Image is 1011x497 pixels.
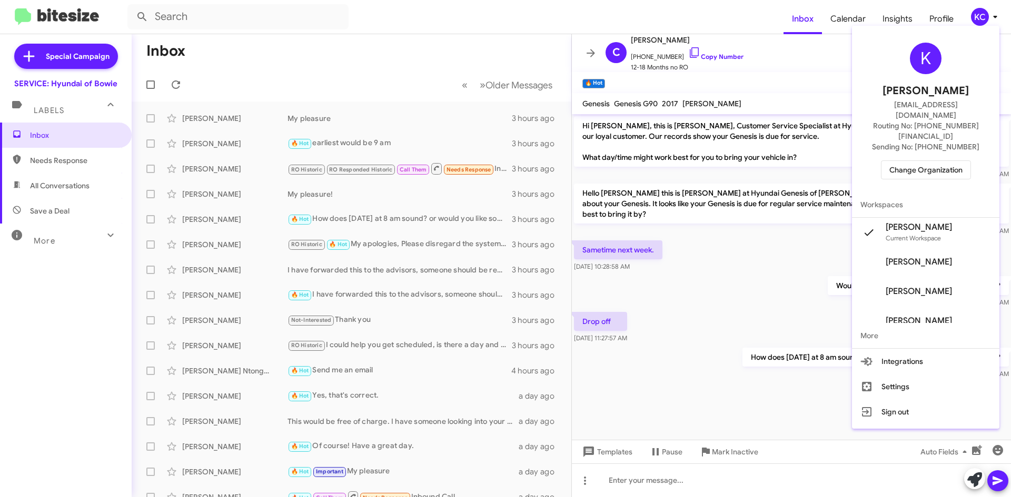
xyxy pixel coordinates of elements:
button: Integrations [852,349,999,374]
span: More [852,323,999,348]
span: [PERSON_NAME] [886,286,952,297]
button: Sign out [852,399,999,424]
span: [PERSON_NAME] [886,316,952,326]
span: Current Workspace [886,234,941,242]
span: [PERSON_NAME] [886,257,952,267]
span: Sending No: [PHONE_NUMBER] [872,141,979,152]
span: [EMAIL_ADDRESS][DOMAIN_NAME] [865,99,987,120]
span: Routing No: [PHONE_NUMBER][FINANCIAL_ID] [865,120,987,141]
button: Change Organization [881,160,971,179]
div: K [910,43,941,74]
span: Workspaces [852,192,999,217]
button: Settings [852,374,999,399]
span: [PERSON_NAME] [883,83,969,99]
span: [PERSON_NAME] [886,222,952,232]
span: Change Organization [889,161,963,179]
